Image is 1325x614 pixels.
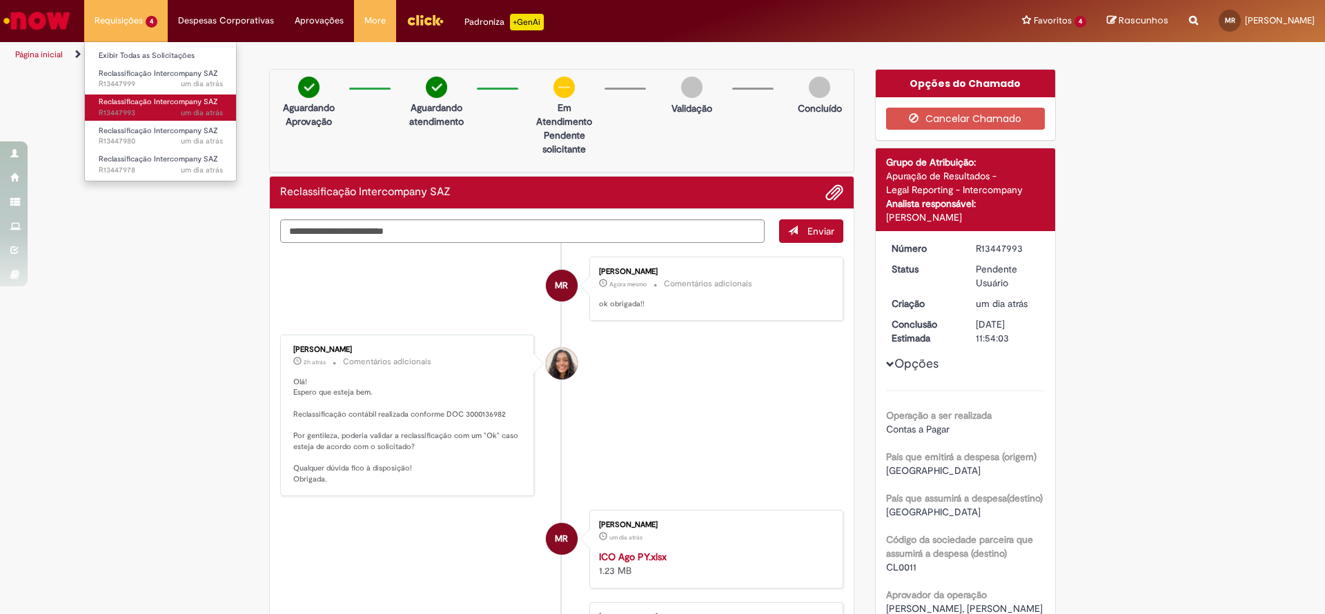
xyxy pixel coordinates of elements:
[886,506,981,518] span: [GEOGRAPHIC_DATA]
[546,270,578,301] div: Mariane Mendes Rodrigues
[886,423,950,435] span: Contas a Pagar
[886,492,1043,504] b: País que assumirá a despesa(destino)
[146,16,157,28] span: 4
[1245,14,1315,26] span: [PERSON_NAME]
[1107,14,1168,28] a: Rascunhos
[181,136,223,146] time: 26/08/2025 11:52:55
[976,297,1028,310] time: 26/08/2025 11:54:00
[99,136,223,147] span: R13447980
[976,241,1040,255] div: R13447993
[178,14,274,28] span: Despesas Corporativas
[181,108,223,118] span: um dia atrás
[99,97,218,107] span: Reclassificação Intercompany SAZ
[343,356,431,368] small: Comentários adicionais
[886,450,1037,463] b: País que emitirá a despesa (origem)
[881,297,966,310] dt: Criação
[1,7,72,34] img: ServiceNow
[807,225,834,237] span: Enviar
[298,77,320,98] img: check-circle-green.png
[599,521,829,529] div: [PERSON_NAME]
[426,77,447,98] img: check-circle-green.png
[85,152,237,177] a: Aberto R13447978 : Reclassificação Intercompany SAZ
[85,48,237,63] a: Exibir Todas as Solicitações
[886,197,1046,210] div: Analista responsável:
[779,219,843,243] button: Enviar
[976,297,1040,310] div: 26/08/2025 11:54:00
[1119,14,1168,27] span: Rascunhos
[1034,14,1072,28] span: Favoritos
[293,346,523,354] div: [PERSON_NAME]
[555,522,568,555] span: MR
[609,533,642,542] time: 26/08/2025 11:54:37
[546,348,578,379] div: Debora Helloisa Soares
[85,95,237,120] a: Aberto R13447993 : Reclassificação Intercompany SAZ
[881,262,966,276] dt: Status
[886,533,1033,559] b: Código da sociedade parceira que assumirá a despesa (destino)
[304,358,326,366] span: 2h atrás
[976,262,1040,290] div: Pendente Usuário
[280,186,451,199] h2: Reclassificação Intercompany SAZ Histórico de tíquete
[599,550,829,577] div: 1.23 MB
[15,49,63,60] a: Página inicial
[825,184,843,201] button: Adicionar anexos
[555,269,568,302] span: MR
[99,154,218,164] span: Reclassificação Intercompany SAZ
[599,299,829,310] p: ok obrigada!!
[809,77,830,98] img: img-circle-grey.png
[609,533,642,542] span: um dia atrás
[976,317,1040,345] div: [DATE] 11:54:03
[181,79,223,89] time: 26/08/2025 11:54:39
[546,523,578,555] div: Mariane Mendes Rodrigues
[304,358,326,366] time: 27/08/2025 14:10:49
[1074,16,1086,28] span: 4
[280,219,765,243] textarea: Digite sua mensagem aqui...
[275,101,342,128] p: Aguardando Aprovação
[99,108,223,119] span: R13447993
[403,101,470,128] p: Aguardando atendimento
[886,409,992,422] b: Operação a ser realizada
[99,79,223,90] span: R13447999
[406,10,444,30] img: click_logo_yellow_360x200.png
[886,108,1046,130] button: Cancelar Chamado
[181,136,223,146] span: um dia atrás
[295,14,344,28] span: Aprovações
[531,101,598,128] p: Em Atendimento
[881,241,966,255] dt: Número
[609,280,647,288] span: Agora mesmo
[531,128,598,156] p: Pendente solicitante
[510,14,544,30] p: +GenAi
[99,165,223,176] span: R13447978
[85,66,237,92] a: Aberto R13447999 : Reclassificação Intercompany SAZ
[664,278,752,290] small: Comentários adicionais
[886,155,1046,169] div: Grupo de Atribuição:
[886,588,987,601] b: Aprovador da operação
[681,77,703,98] img: img-circle-grey.png
[293,377,523,485] p: Olá! Espero que esteja bem. Reclassificação contábil realizada conforme DOC 3000136982 Por gentil...
[1225,16,1235,25] span: MR
[553,77,575,98] img: circle-minus.png
[181,165,223,175] time: 26/08/2025 11:52:09
[599,551,667,563] a: ICO Ago PY.xlsx
[886,464,981,477] span: [GEOGRAPHIC_DATA]
[886,561,916,573] span: CL0011
[99,68,218,79] span: Reclassificação Intercompany SAZ
[181,79,223,89] span: um dia atrás
[609,280,647,288] time: 27/08/2025 16:06:14
[886,210,1046,224] div: [PERSON_NAME]
[84,41,237,181] ul: Requisições
[10,42,873,68] ul: Trilhas de página
[671,101,712,115] p: Validação
[85,123,237,149] a: Aberto R13447980 : Reclassificação Intercompany SAZ
[976,297,1028,310] span: um dia atrás
[599,268,829,276] div: [PERSON_NAME]
[464,14,544,30] div: Padroniza
[181,165,223,175] span: um dia atrás
[798,101,842,115] p: Concluído
[95,14,143,28] span: Requisições
[364,14,386,28] span: More
[886,169,1046,197] div: Apuração de Resultados - Legal Reporting - Intercompany
[876,70,1056,97] div: Opções do Chamado
[99,126,218,136] span: Reclassificação Intercompany SAZ
[881,317,966,345] dt: Conclusão Estimada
